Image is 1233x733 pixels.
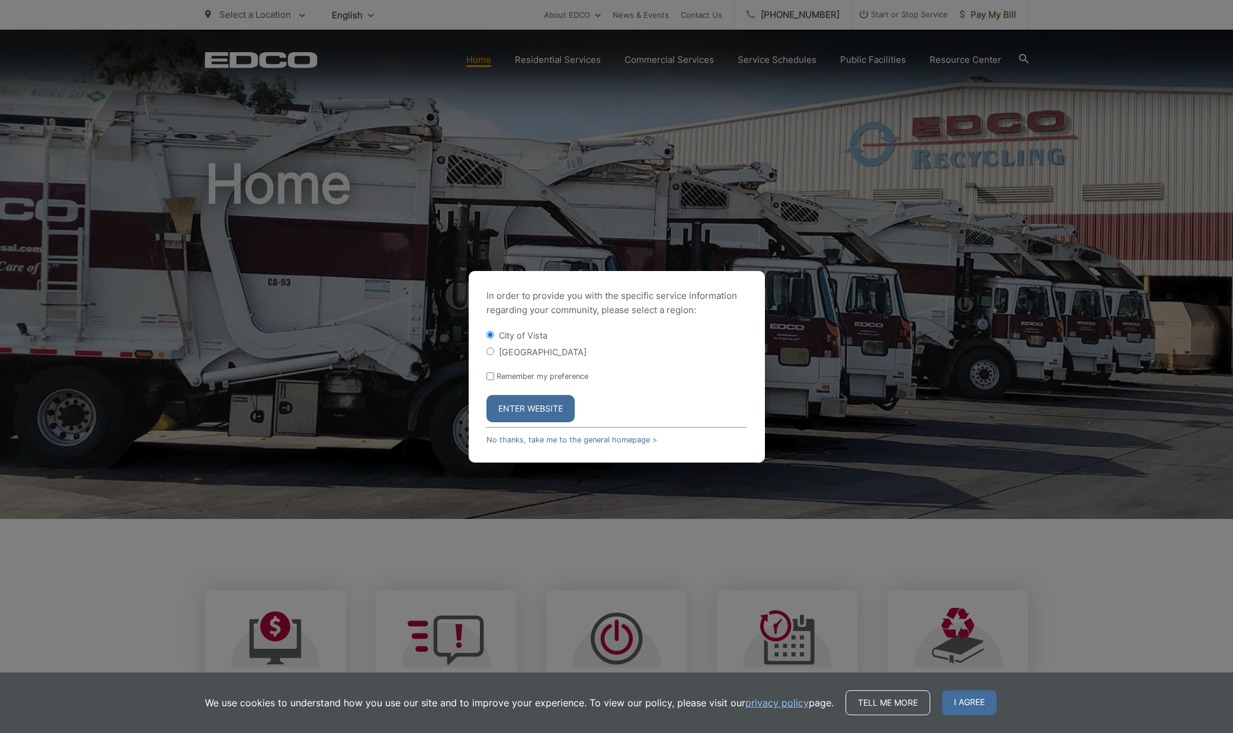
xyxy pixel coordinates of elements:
[745,696,809,710] a: privacy policy
[486,435,657,444] a: No thanks, take me to the general homepage >
[942,690,997,715] span: I agree
[499,347,587,357] label: [GEOGRAPHIC_DATA]
[846,690,930,715] a: Tell me more
[499,330,547,340] label: City of Vista
[486,289,747,317] p: In order to provide you with the specific service information regarding your community, please se...
[497,372,588,381] label: Remember my preference
[486,395,575,422] button: Enter Website
[205,696,834,710] p: We use cookies to understand how you use our site and to improve your experience. To view our pol...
